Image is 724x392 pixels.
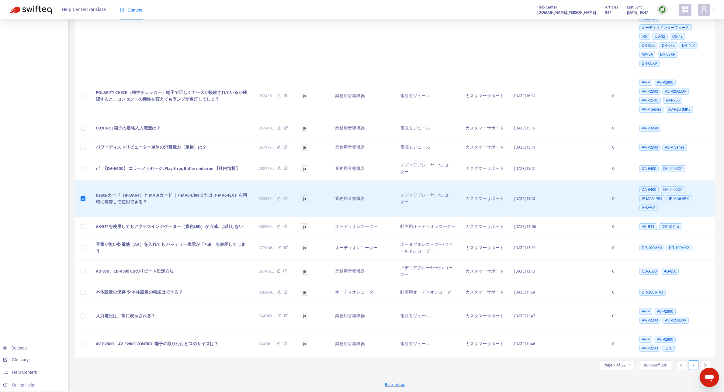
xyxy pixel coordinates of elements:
[396,73,461,119] td: 電源モジュール
[644,362,667,368] span: 90 - 105 of 326
[96,192,247,205] span: Dante カード（IF-DA64）と MADIカード（IF-MA64/BN または IF-MA64EX）を同時に装着して使用できる？
[62,4,106,15] span: Help Center Translate
[301,195,308,202] span: ja
[96,166,101,170] span: lock
[663,88,689,95] span: AV-P250LUV
[639,79,652,86] span: AV-P
[301,245,308,251] span: ja
[682,6,689,13] span: appstore
[639,165,659,172] span: DA-6400
[330,157,395,181] td: 業務用音響機器
[607,181,633,218] td: 0
[639,125,660,132] span: AV-P3040
[607,302,633,330] td: 0
[639,245,664,251] span: DR-100MKII
[330,283,395,302] td: オーディオレコーダー
[330,119,395,138] td: 業務用音響機器
[301,144,308,151] span: ja
[96,340,218,347] span: AV-P2800、AV-P2803 CONTROL端子の取り付けビスのサイズは？
[120,8,124,12] span: book
[396,302,461,330] td: 電源モジュール
[639,144,660,151] span: AV-P2803
[639,317,660,324] span: AV-P2803
[639,223,657,230] span: AK-BT1
[461,181,510,218] td: カスタマーサポート
[658,51,678,58] span: DR-07XP
[639,289,666,296] span: DR-10L PRO
[514,144,535,151] span: [DATE] 15:14
[514,340,535,347] span: [DATE] 11:46
[661,165,685,172] span: DA-6400DP
[330,236,395,260] td: オーディオレコーダー
[461,260,510,283] td: カスタマーサポート
[396,330,461,358] td: 電源モジュール
[301,223,308,230] span: ja
[96,289,183,296] span: 本体設定の保存 や 本体設定の転送はできる？
[607,73,633,119] td: 0
[639,24,692,31] span: オーディオインターフェース
[667,195,691,202] span: IF-MA64/EX
[639,336,652,343] span: AV-P
[607,157,633,181] td: 0
[259,144,274,151] span: 357476 ...
[259,93,275,99] span: 357435 ...
[537,4,557,11] span: Help Center
[607,217,633,236] td: 0
[700,368,719,387] iframe: メッセージングウィンドウを開くボタン
[663,144,687,151] span: AV-P Series
[537,9,596,16] strong: [DOMAIN_NAME][PERSON_NAME]
[461,217,510,236] td: カスタマーサポート
[663,97,682,104] span: AV-P250
[689,360,698,370] div: 7
[667,245,691,251] span: DR-100MK2
[639,97,661,104] span: AV-P250S
[259,195,274,202] span: 333939 ...
[627,4,643,11] span: Last Sync
[461,157,510,181] td: カスタマーサポート
[301,268,308,275] span: ja
[639,106,664,113] span: AV-P Series
[514,312,535,319] span: [DATE] 11:47
[330,181,395,218] td: 業務用音響機器
[666,106,693,113] span: AV-P25RMK3
[96,241,245,255] span: 容量が無い乾電池（AA）を入れても バッテリー表示が「Full」を表示してしまう
[461,330,510,358] td: カスタマーサポート
[3,357,29,362] a: Glossary
[9,5,52,14] img: Swifteq
[663,345,675,352] span: ビス
[639,33,650,40] span: iXR
[639,195,664,202] span: IF-MA64/BN
[396,236,461,260] td: ポータブルレコーダー/フィールドレコーダー
[605,9,611,16] strong: 844
[660,42,677,49] span: DR-07X
[639,204,658,211] span: IF-DA64
[514,244,536,251] span: [DATE] 13:29
[605,4,618,11] span: Articles
[639,308,652,315] span: AV-P
[661,186,685,193] span: DA-6400DP
[607,236,633,260] td: 0
[639,186,659,193] span: DA-6400
[703,363,708,367] span: right
[3,346,27,350] a: Settings
[385,381,405,388] span: Back to top
[461,73,510,119] td: カスタマーサポート
[396,217,461,236] td: 動画用オーディオレコーダー
[396,119,461,138] td: 電源モジュール
[3,383,34,387] a: Online Help
[639,51,656,58] span: MX-8A
[259,313,275,319] span: 334083 ...
[461,119,510,138] td: カスタマーサポート
[659,223,681,230] span: DR-10 Pro
[514,125,535,132] span: [DATE] 15:16
[659,6,666,13] img: sync.dc5367851b00ba804db3.png
[662,268,679,275] span: AD-850
[663,317,689,324] span: AV-P250LUV
[461,302,510,330] td: カスタマーサポート
[301,341,308,347] span: ja
[514,165,535,172] span: [DATE] 15:12
[514,92,536,99] span: [DATE] 16:28
[701,6,708,13] span: user
[96,312,155,319] span: 入力電圧は、常に表示される？
[607,119,633,138] td: 0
